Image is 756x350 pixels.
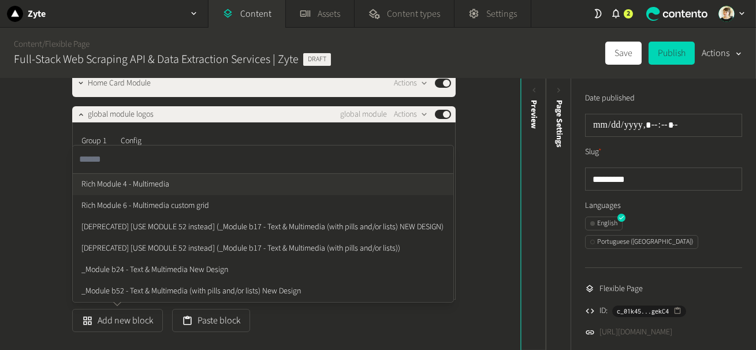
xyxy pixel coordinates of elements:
div: Config [121,132,142,150]
li: Rich Module 4 - Multimedia [73,174,453,195]
div: Preview [528,100,540,129]
li: Rich Module 6 - Multimedia custom grid [73,195,453,217]
li: [DEPRECATED] [USE MODULE 52 instead] (_Module b17 - Text & Multimedia (with pills and/or lists)) [73,238,453,259]
button: Actions [702,42,742,65]
span: global module logos [88,109,154,121]
button: Portuguese ([GEOGRAPHIC_DATA]) [585,235,698,249]
a: [URL][DOMAIN_NAME] [599,326,672,338]
span: Settings [486,7,517,21]
span: / [42,38,45,50]
span: Home Card Module [88,77,151,90]
button: Actions [394,76,428,90]
span: ID: [599,305,608,317]
span: global module [340,109,387,121]
li: [DEPRECATED] [USE MODULE 52 instead] (_Module b17 - Text & Multimedia (with pills and/or lists) N... [73,217,453,238]
button: Publish [649,42,695,65]
span: Page Settings [553,100,565,147]
button: Save [605,42,642,65]
button: English [585,217,623,230]
span: c_01k45...gekC4 [617,306,669,317]
span: 2 [627,9,630,19]
div: Group 1 [82,132,107,150]
label: Date published [585,92,635,105]
div: Portuguese ([GEOGRAPHIC_DATA]) [590,237,693,247]
a: Flexible Page [45,38,90,50]
h2: Full-Stack Web Scraping API & Data Extraction Services | Zyte [14,51,299,68]
label: Slug [585,146,602,158]
button: Actions [394,107,428,121]
img: Zyte [7,6,23,22]
span: Draft [303,53,331,66]
li: _Module b52 - Text & Multimedia (with pills and/or lists) New Design [73,281,453,302]
li: _Module b24 - Text & Multimedia New Design [73,259,453,281]
div: English [590,218,617,229]
span: Content types [387,7,440,21]
a: Content [14,38,42,50]
h2: Zyte [28,7,46,21]
button: Add new block [72,309,163,332]
span: Flexible Page [599,283,643,295]
label: Languages [585,200,742,212]
img: Linda Giuliano [718,6,735,22]
button: Paste block [172,309,250,332]
button: c_01k45...gekC4 [612,306,686,317]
